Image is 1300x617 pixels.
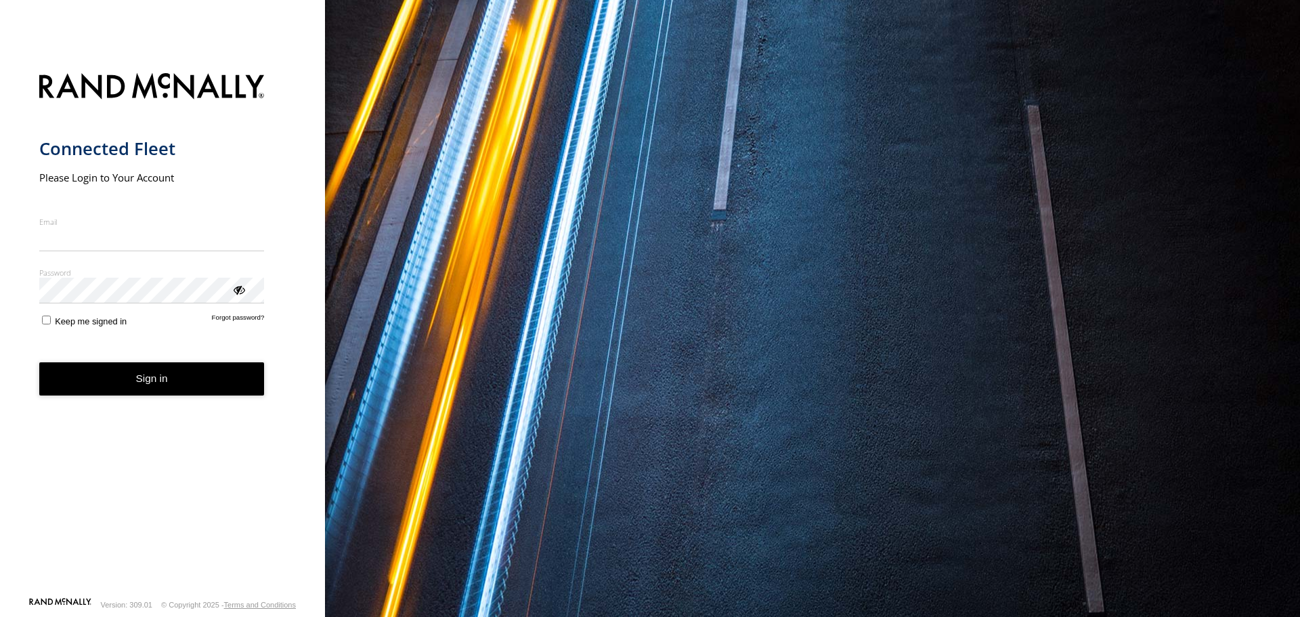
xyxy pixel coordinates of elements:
h1: Connected Fleet [39,137,265,160]
label: Password [39,268,265,278]
img: Rand McNally [39,70,265,105]
a: Terms and Conditions [224,601,296,609]
a: Forgot password? [212,314,265,326]
form: main [39,65,286,597]
div: ViewPassword [232,282,245,296]
a: Visit our Website [29,598,91,612]
h2: Please Login to Your Account [39,171,265,184]
label: Email [39,217,265,227]
div: © Copyright 2025 - [161,601,296,609]
div: Version: 309.01 [101,601,152,609]
button: Sign in [39,362,265,396]
span: Keep me signed in [55,316,127,326]
input: Keep me signed in [42,316,51,324]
